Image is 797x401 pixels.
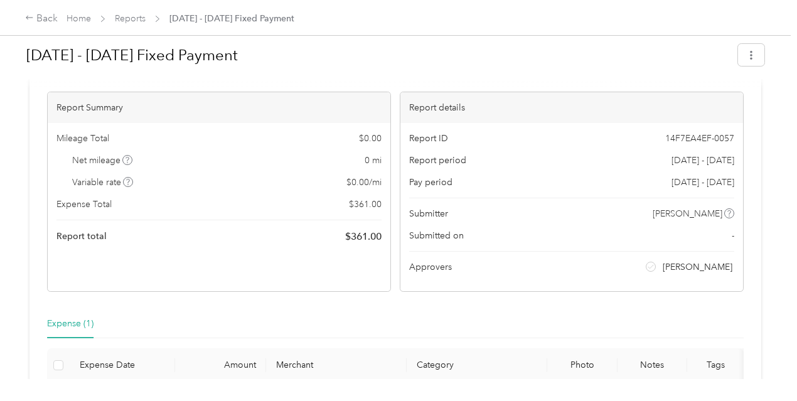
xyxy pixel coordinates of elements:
[409,176,452,189] span: Pay period
[409,154,466,167] span: Report period
[618,348,688,383] th: Notes
[409,229,464,242] span: Submitted on
[25,11,58,26] div: Back
[671,176,734,189] span: [DATE] - [DATE]
[407,348,547,383] th: Category
[697,360,734,370] div: Tags
[409,132,448,145] span: Report ID
[365,154,382,167] span: 0 mi
[56,132,109,145] span: Mileage Total
[727,331,797,401] iframe: Everlance-gr Chat Button Frame
[169,12,294,25] span: [DATE] - [DATE] Fixed Payment
[56,230,107,243] span: Report total
[345,229,382,244] span: $ 361.00
[665,132,734,145] span: 14F7EA4EF-0057
[48,92,390,123] div: Report Summary
[349,198,382,211] span: $ 361.00
[346,176,382,189] span: $ 0.00 / mi
[663,260,732,274] span: [PERSON_NAME]
[47,317,94,331] div: Expense (1)
[266,348,407,383] th: Merchant
[72,154,133,167] span: Net mileage
[732,229,734,242] span: -
[72,176,134,189] span: Variable rate
[400,92,743,123] div: Report details
[687,348,744,383] th: Tags
[70,348,175,383] th: Expense Date
[653,207,722,220] span: [PERSON_NAME]
[115,13,146,24] a: Reports
[175,348,266,383] th: Amount
[671,154,734,167] span: [DATE] - [DATE]
[409,207,448,220] span: Submitter
[67,13,91,24] a: Home
[56,198,112,211] span: Expense Total
[359,132,382,145] span: $ 0.00
[409,260,452,274] span: Approvers
[547,348,618,383] th: Photo
[26,40,729,70] h1: Aug 1 - 31, 2025 Fixed Payment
